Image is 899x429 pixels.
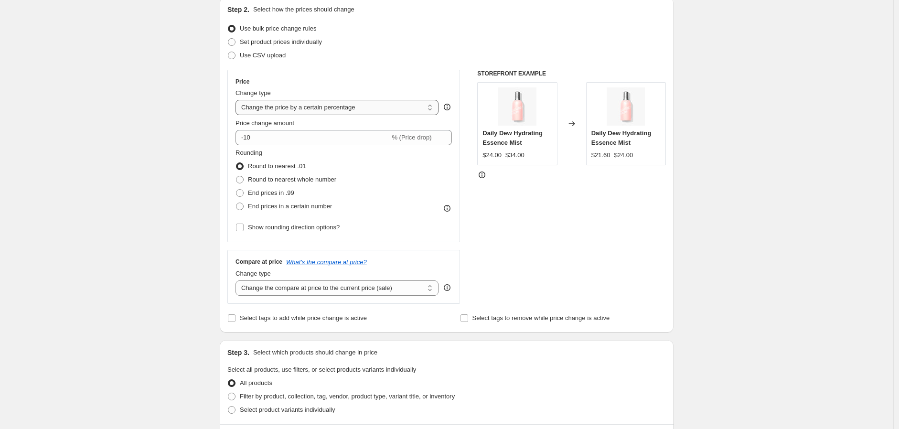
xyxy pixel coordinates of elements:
span: End prices in a certain number [248,203,332,210]
p: Select which products should change in price [253,348,377,357]
span: Select tags to remove while price change is active [472,314,610,322]
span: Select all products, use filters, or select products variants individually [227,366,416,373]
span: Select tags to add while price change is active [240,314,367,322]
h6: STOREFRONT EXAMPLE [477,70,666,77]
div: help [442,102,452,112]
h3: Price [235,78,249,86]
p: Select how the prices should change [253,5,354,14]
span: Use bulk price change rules [240,25,316,32]
input: -15 [235,130,390,145]
span: Select product variants individually [240,406,335,413]
h2: Step 3. [227,348,249,357]
h2: Step 2. [227,5,249,14]
span: Show rounding direction options? [248,224,340,231]
div: help [442,283,452,292]
span: End prices in .99 [248,189,294,196]
img: dailydew_thumb_ee56c5a9-a320-469e-93f2-d6b70af93e03_80x.jpg [607,87,645,126]
strike: $24.00 [614,150,633,160]
span: % (Price drop) [392,134,431,141]
span: Rounding [235,149,262,156]
span: Use CSV upload [240,52,286,59]
span: Change type [235,270,271,277]
img: dailydew_thumb_ee56c5a9-a320-469e-93f2-d6b70af93e03_80x.jpg [498,87,536,126]
h3: Compare at price [235,258,282,266]
span: Daily Dew Hydrating Essence Mist [591,129,652,146]
span: Round to nearest whole number [248,176,336,183]
span: Set product prices individually [240,38,322,45]
button: What's the compare at price? [286,258,367,266]
span: Price change amount [235,119,294,127]
span: Round to nearest .01 [248,162,306,170]
div: $21.60 [591,150,610,160]
span: Change type [235,89,271,97]
span: Filter by product, collection, tag, vendor, product type, variant title, or inventory [240,393,455,400]
span: All products [240,379,272,386]
strike: $34.00 [505,150,524,160]
span: Daily Dew Hydrating Essence Mist [482,129,543,146]
div: $24.00 [482,150,502,160]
